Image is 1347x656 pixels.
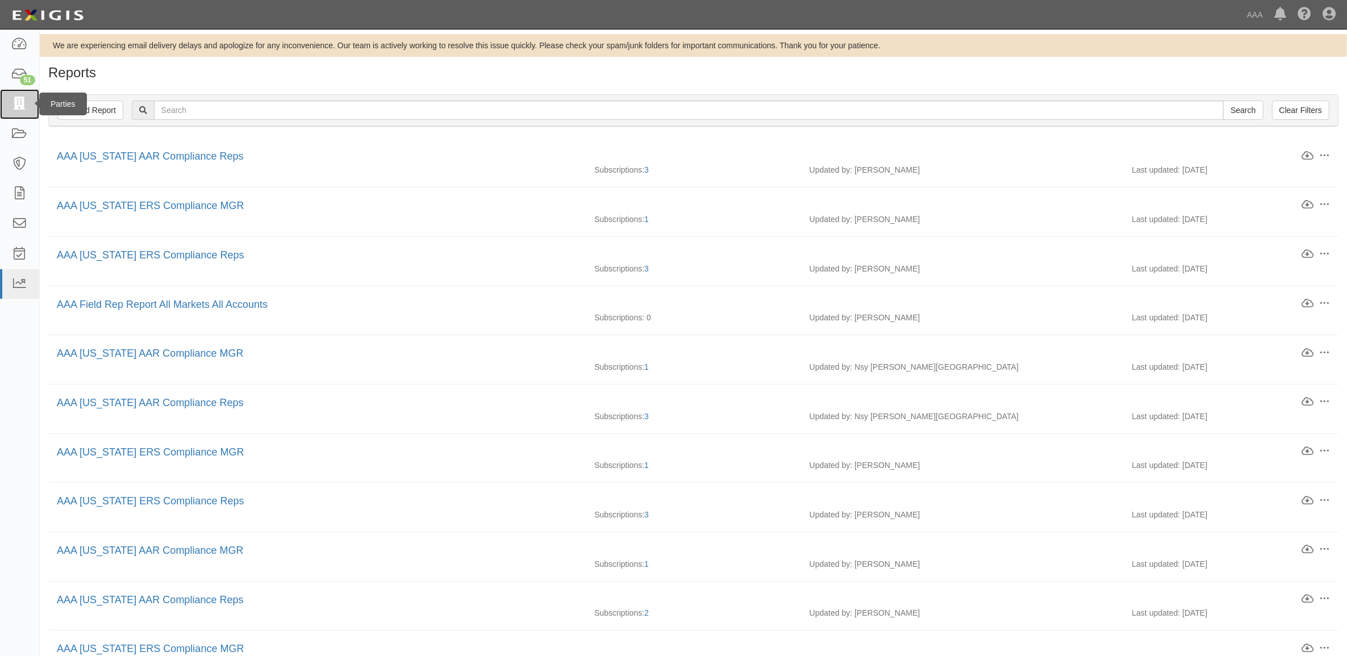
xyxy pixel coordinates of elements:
[57,643,244,654] a: AAA [US_STATE] ERS Compliance MGR
[57,101,123,120] a: Add Report
[1124,459,1339,471] div: Last updated: [DATE]
[801,263,1124,274] div: Updated by: [PERSON_NAME]
[801,558,1124,570] div: Updated by: [PERSON_NAME]
[644,559,649,569] a: 1
[1124,164,1339,176] div: Last updated: [DATE]
[1124,558,1339,570] div: Last updated: [DATE]
[644,215,649,224] a: 1
[9,5,87,26] img: logo-5460c22ac91f19d4615b14bd174203de0afe785f0fc80cf4dbbc73dc1793850b.png
[586,164,801,176] div: Subscriptions:
[57,445,1301,460] div: AAA Hawaii ERS Compliance MGR
[57,149,1301,164] div: AAA Alabama AAR Compliance Reps
[1301,150,1314,162] a: Download
[1272,101,1329,120] a: Clear Filters
[40,40,1347,51] div: We are experiencing email delivery delays and apologize for any inconvenience. Our team is active...
[57,151,243,162] a: AAA [US_STATE] AAR Compliance Reps
[801,164,1124,176] div: Updated by: [PERSON_NAME]
[644,264,649,273] a: 3
[1223,101,1263,120] input: Search
[1124,411,1339,422] div: Last updated: [DATE]
[57,397,243,408] a: AAA [US_STATE] AAR Compliance Reps
[644,412,649,421] a: 3
[586,361,801,373] div: Subscriptions:
[644,461,649,470] a: 1
[644,362,649,371] a: 1
[586,558,801,570] div: Subscriptions:
[1301,396,1314,408] a: Download
[801,411,1124,422] div: Updated by: Nsy [PERSON_NAME][GEOGRAPHIC_DATA]
[644,165,649,174] a: 3
[57,495,244,507] a: AAA [US_STATE] ERS Compliance Reps
[57,594,243,605] a: AAA [US_STATE] AAR Compliance Reps
[586,411,801,422] div: Subscriptions:
[1124,607,1339,619] div: Last updated: [DATE]
[20,75,35,85] div: 51
[586,263,801,274] div: Subscriptions:
[586,214,801,225] div: Subscriptions:
[801,312,1124,323] div: Updated by: [PERSON_NAME]
[1124,312,1339,323] div: Last updated: [DATE]
[57,299,268,310] a: AAA Field Rep Report All Markets All Accounts
[154,101,1224,120] input: Search
[801,607,1124,619] div: Updated by: [PERSON_NAME]
[57,446,244,458] a: AAA [US_STATE] ERS Compliance MGR
[1301,298,1314,310] a: Download
[1241,3,1269,26] a: AAA
[57,348,243,359] a: AAA [US_STATE] AAR Compliance MGR
[1301,347,1314,360] a: Download
[1124,263,1339,274] div: Last updated: [DATE]
[57,199,1301,214] div: AAA Alabama ERS Compliance MGR
[1301,544,1314,556] a: Download
[1301,445,1314,458] a: Download
[586,459,801,471] div: Subscriptions:
[1301,495,1314,507] a: Download
[1301,642,1314,655] a: Download
[57,396,1301,411] div: AAA Hawaii AAR Compliance Reps
[1124,214,1339,225] div: Last updated: [DATE]
[801,214,1124,225] div: Updated by: [PERSON_NAME]
[801,509,1124,520] div: Updated by: [PERSON_NAME]
[57,248,1301,263] div: AAA Alabama ERS Compliance Reps
[1301,248,1314,261] a: Download
[57,593,1301,608] div: AAA New Mexico AAR Compliance Reps
[48,65,1338,80] h1: Reports
[586,312,801,323] div: Subscriptions: 0
[1301,199,1314,211] a: Download
[57,298,1301,312] div: AAA Field Rep Report All Markets All Accounts
[57,346,1301,361] div: AAA Hawaii AAR Compliance MGR
[586,607,801,619] div: Subscriptions:
[57,200,244,211] a: AAA [US_STATE] ERS Compliance MGR
[1124,509,1339,520] div: Last updated: [DATE]
[57,494,1301,509] div: AAA Hawaii ERS Compliance Reps
[39,93,87,115] div: Parties
[1301,593,1314,605] a: Download
[1124,361,1339,373] div: Last updated: [DATE]
[57,545,243,556] a: AAA [US_STATE] AAR Compliance MGR
[586,509,801,520] div: Subscriptions:
[801,459,1124,471] div: Updated by: [PERSON_NAME]
[57,249,244,261] a: AAA [US_STATE] ERS Compliance Reps
[1298,8,1311,22] i: Help Center - Complianz
[801,361,1124,373] div: Updated by: Nsy [PERSON_NAME][GEOGRAPHIC_DATA]
[644,608,649,617] a: 2
[644,510,649,519] a: 3
[57,544,1301,558] div: AAA New Mexico AAR Compliance MGR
